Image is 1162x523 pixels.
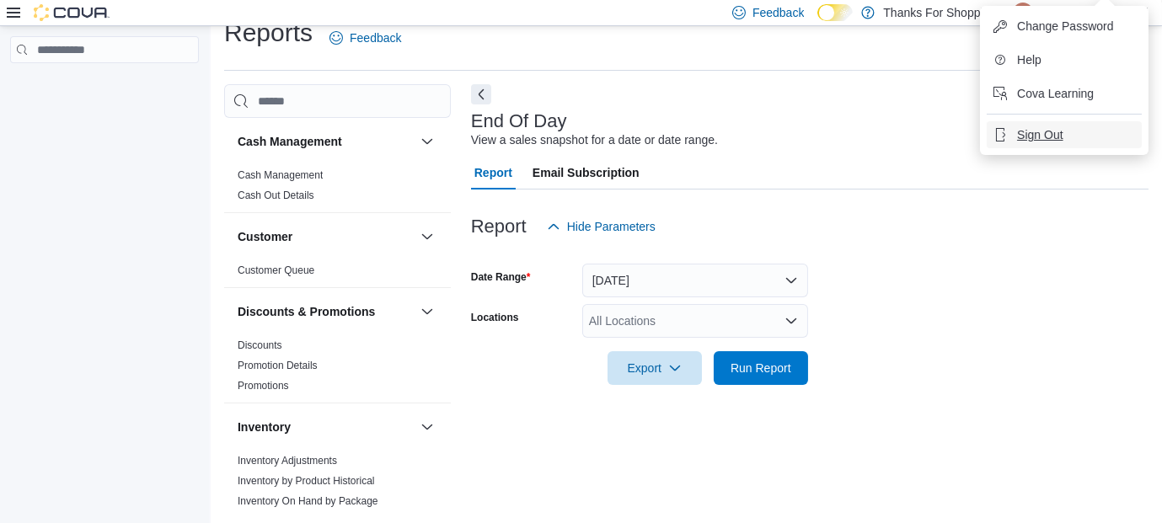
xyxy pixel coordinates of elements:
[1017,126,1063,143] span: Sign Out
[238,168,323,182] span: Cash Management
[784,314,798,328] button: Open list of options
[417,227,437,247] button: Customer
[752,4,804,21] span: Feedback
[417,131,437,152] button: Cash Management
[471,131,718,149] div: View a sales snapshot for a date or date range.
[238,189,314,202] span: Cash Out Details
[987,80,1142,107] button: Cova Learning
[987,46,1142,73] button: Help
[883,3,996,23] p: Thanks For Shopping
[238,303,375,320] h3: Discounts & Promotions
[224,16,313,50] h1: Reports
[714,351,808,385] button: Run Report
[618,351,692,385] span: Export
[817,4,853,22] input: Dark Mode
[238,495,378,507] a: Inventory On Hand by Package
[34,4,110,21] img: Cova
[10,67,199,107] nav: Complex example
[238,455,337,467] a: Inventory Adjustments
[731,360,791,376] span: Run Report
[238,474,375,488] span: Inventory by Product Historical
[238,494,378,508] span: Inventory On Hand by Package
[1003,3,1006,23] p: |
[238,419,291,435] h3: Inventory
[323,21,408,55] a: Feedback
[224,165,451,212] div: Cash Management
[471,270,531,284] label: Date Range
[224,335,451,403] div: Discounts & Promotions
[238,360,318,371] a: Promotion Details
[567,218,656,235] span: Hide Parameters
[1017,85,1094,102] span: Cova Learning
[471,111,567,131] h3: End Of Day
[238,169,323,181] a: Cash Management
[987,13,1142,40] button: Change Password
[474,156,512,189] span: Report
[817,21,818,22] span: Dark Mode
[238,228,414,245] button: Customer
[1013,3,1033,23] div: N Spence
[238,228,292,245] h3: Customer
[238,419,414,435] button: Inventory
[238,303,414,320] button: Discounts & Promotions
[238,264,314,276] a: Customer Queue
[350,29,401,46] span: Feedback
[1017,51,1042,68] span: Help
[238,189,314,201] a: Cash Out Details
[238,339,282,352] span: Discounts
[1016,3,1031,23] span: NS
[533,156,640,189] span: Email Subscription
[1040,3,1149,23] p: N [PERSON_NAME]
[238,133,342,150] h3: Cash Management
[1017,18,1113,35] span: Change Password
[608,351,702,385] button: Export
[417,417,437,437] button: Inventory
[238,339,282,351] a: Discounts
[987,121,1142,148] button: Sign Out
[582,264,808,297] button: [DATE]
[238,475,375,487] a: Inventory by Product Historical
[238,380,289,392] a: Promotions
[540,210,662,243] button: Hide Parameters
[238,359,318,372] span: Promotion Details
[417,302,437,322] button: Discounts & Promotions
[238,264,314,277] span: Customer Queue
[471,84,491,104] button: Next
[238,454,337,467] span: Inventory Adjustments
[471,216,527,237] h3: Report
[471,311,519,324] label: Locations
[238,133,414,150] button: Cash Management
[238,379,289,392] span: Promotions
[224,260,451,287] div: Customer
